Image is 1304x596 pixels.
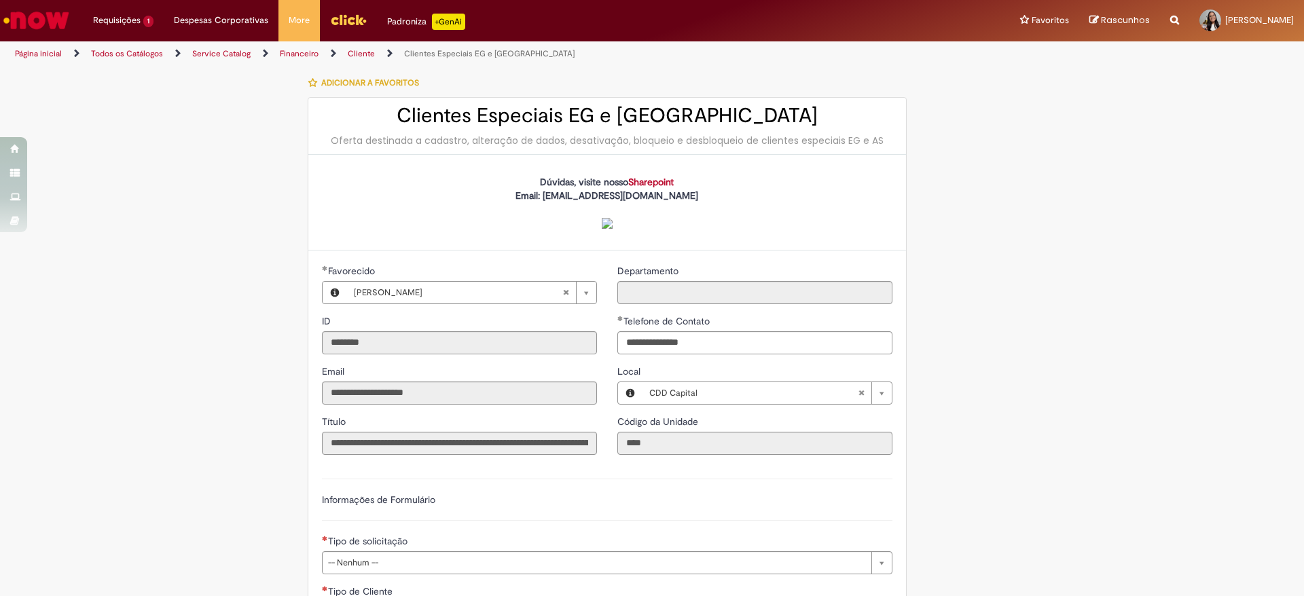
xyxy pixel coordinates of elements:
input: Email [322,381,597,405]
span: Somente leitura - Título [322,415,348,428]
span: 1 [143,16,153,27]
button: Adicionar a Favoritos [308,69,427,97]
span: Necessários - Favorecido [328,265,378,277]
span: Adicionar a Favoritos [321,77,419,88]
strong: Email: [EMAIL_ADDRESS][DOMAIN_NAME] [515,189,698,229]
a: CDD CapitalLimpar campo Local [642,382,892,404]
span: Despesas Corporativas [174,14,268,27]
a: Financeiro [280,48,319,59]
input: Telefone de Contato [617,331,892,354]
span: [PERSON_NAME] [354,282,562,303]
h2: Clientes Especiais EG e [GEOGRAPHIC_DATA] [322,105,892,127]
a: Página inicial [15,48,62,59]
span: Necessários [322,536,328,541]
label: Somente leitura - Departamento [617,264,681,278]
p: +GenAi [432,14,465,30]
input: Código da Unidade [617,432,892,455]
input: ID [322,331,597,354]
span: Obrigatório Preenchido [322,265,328,271]
img: click_logo_yellow_360x200.png [330,10,367,30]
a: Todos os Catálogos [91,48,163,59]
button: Local, Visualizar este registro CDD Capital [618,382,642,404]
img: sys_attachment.do [602,218,613,229]
span: Local [617,365,643,377]
a: Sharepoint [628,176,674,188]
a: Clientes Especiais EG e [GEOGRAPHIC_DATA] [404,48,575,59]
span: More [289,14,310,27]
a: [PERSON_NAME]Limpar campo Favorecido [347,282,596,303]
label: Somente leitura - Email [322,365,347,378]
strong: Dúvidas, visite nosso [540,176,674,188]
span: Telefone de Contato [623,315,712,327]
span: -- Nenhum -- [328,552,865,574]
a: Rascunhos [1089,14,1150,27]
span: Necessários [322,586,328,591]
abbr: Limpar campo Local [851,382,871,404]
label: Somente leitura - ID [322,314,333,328]
label: Informações de Formulário [322,493,435,506]
span: Tipo de solicitação [328,535,410,547]
span: Somente leitura - Departamento [617,265,681,277]
div: Oferta destinada a cadastro, alteração de dados, desativação, bloqueio e desbloqueio de clientes ... [322,134,892,147]
span: Obrigatório Preenchido [617,316,623,321]
span: Somente leitura - Código da Unidade [617,415,701,428]
span: Somente leitura - ID [322,315,333,327]
label: Somente leitura - Título [322,415,348,428]
abbr: Limpar campo Favorecido [556,282,576,303]
span: Rascunhos [1101,14,1150,26]
img: ServiceNow [1,7,71,34]
div: Padroniza [387,14,465,30]
a: Cliente [348,48,375,59]
label: Somente leitura - Código da Unidade [617,415,701,428]
button: Favorecido, Visualizar este registro Gabriela Dos Santos Lopes [323,282,347,303]
span: Requisições [93,14,141,27]
span: [PERSON_NAME] [1225,14,1294,26]
span: Favoritos [1032,14,1069,27]
span: CDD Capital [649,382,858,404]
input: Título [322,432,597,455]
a: Service Catalog [192,48,251,59]
input: Departamento [617,281,892,304]
ul: Trilhas de página [10,41,859,67]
